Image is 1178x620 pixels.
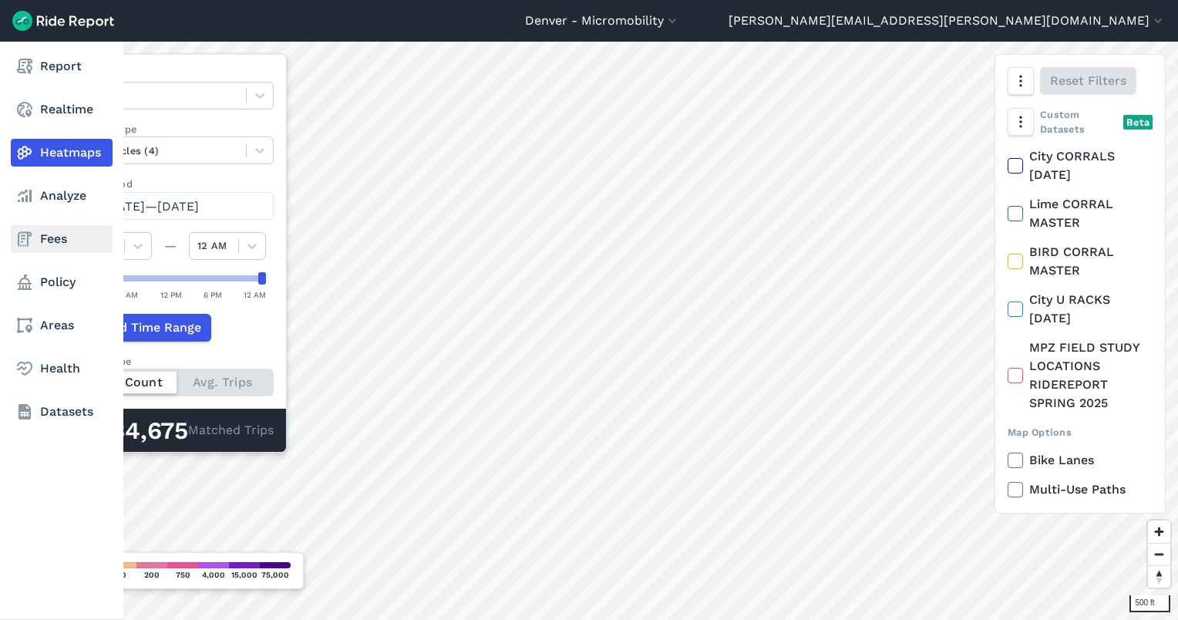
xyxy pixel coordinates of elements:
label: MPZ FIELD STUDY LOCATIONS RIDEREPORT SPRING 2025 [1008,339,1153,413]
div: 12 PM [160,288,182,302]
button: Reset bearing to north [1148,565,1170,588]
a: Realtime [11,96,113,123]
button: [DATE]—[DATE] [75,192,274,220]
label: Data Type [75,67,274,82]
img: Ride Report [12,11,114,31]
label: Multi-Use Paths [1008,480,1153,499]
div: 4,834,675 [75,421,188,441]
a: Areas [11,312,113,339]
label: Lime CORRAL MASTER [1008,195,1153,232]
button: Zoom out [1148,543,1170,565]
canvas: Map [49,42,1178,620]
a: Heatmaps [11,139,113,167]
label: City CORRALS [DATE] [1008,147,1153,184]
span: [DATE]—[DATE] [103,199,199,214]
button: Denver - Micromobility [525,12,680,30]
div: Count Type [75,354,274,369]
button: Reset Filters [1040,67,1136,95]
div: Matched Trips [62,409,286,452]
button: Add Time Range [75,314,211,342]
div: 12 AM [244,288,266,302]
a: Health [11,355,113,382]
a: Datasets [11,398,113,426]
span: Add Time Range [103,318,201,337]
div: 6 AM [119,288,138,302]
div: Map Options [1008,425,1153,440]
div: Beta [1123,115,1153,130]
div: Custom Datasets [1008,107,1153,136]
div: — [152,237,189,255]
label: Data Period [75,177,274,191]
div: 6 PM [204,288,222,302]
label: Vehicle Type [75,122,274,136]
label: City U RACKS [DATE] [1008,291,1153,328]
div: Export [1008,511,1153,526]
button: [PERSON_NAME][EMAIL_ADDRESS][PERSON_NAME][DOMAIN_NAME] [729,12,1166,30]
a: Report [11,52,113,80]
label: BIRD CORRAL MASTER [1008,243,1153,280]
a: Analyze [11,182,113,210]
span: Reset Filters [1050,72,1126,90]
a: Fees [11,225,113,253]
div: 500 ft [1129,595,1170,612]
a: Policy [11,268,113,296]
label: Bike Lanes [1008,451,1153,470]
button: Zoom in [1148,521,1170,543]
